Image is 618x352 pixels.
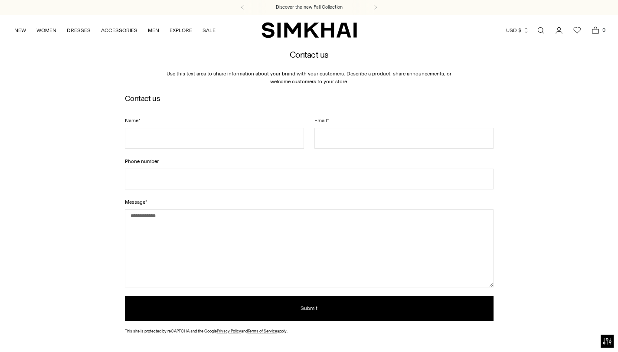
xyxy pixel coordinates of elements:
label: Email [314,117,494,124]
label: Message [125,198,494,206]
a: Open cart modal [587,22,604,39]
a: Terms of Service [248,329,277,333]
a: Privacy Policy [217,329,241,333]
a: Wishlist [569,22,586,39]
a: Go to the account page [550,22,568,39]
a: DRESSES [67,21,91,40]
h2: Contact us [157,50,461,59]
div: This site is protected by reCAPTCHA and the Google and apply. [125,328,494,334]
label: Name [125,117,304,124]
a: Open search modal [532,22,549,39]
a: ACCESSORIES [101,21,137,40]
button: Submit [125,296,494,321]
a: SALE [203,21,216,40]
a: NEW [14,21,26,40]
a: EXPLORE [170,21,192,40]
a: SIMKHAI [262,22,357,39]
button: USD $ [506,21,529,40]
a: Discover the new Fall Collection [276,4,343,11]
h2: Contact us [125,94,494,102]
span: 0 [600,26,608,34]
label: Phone number [125,157,494,165]
p: Use this text area to share information about your brand with your customers. Describe a product,... [157,70,461,85]
a: WOMEN [36,21,56,40]
a: MEN [148,21,159,40]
